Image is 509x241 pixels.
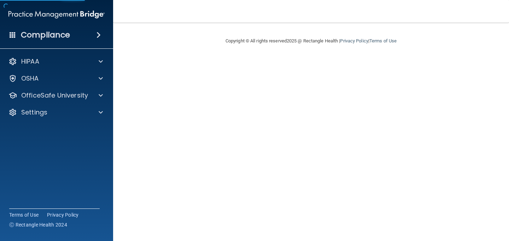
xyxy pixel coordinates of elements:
a: Terms of Use [369,38,397,43]
a: HIPAA [8,57,103,66]
a: OSHA [8,74,103,83]
img: PMB logo [8,7,105,22]
a: Settings [8,108,103,117]
a: Privacy Policy [47,211,79,218]
a: Terms of Use [9,211,39,218]
p: HIPAA [21,57,39,66]
p: Settings [21,108,47,117]
a: OfficeSafe University [8,91,103,100]
span: Ⓒ Rectangle Health 2024 [9,221,67,228]
p: OSHA [21,74,39,83]
div: Copyright © All rights reserved 2025 @ Rectangle Health | | [182,30,440,52]
p: OfficeSafe University [21,91,88,100]
h4: Compliance [21,30,70,40]
a: Privacy Policy [340,38,368,43]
